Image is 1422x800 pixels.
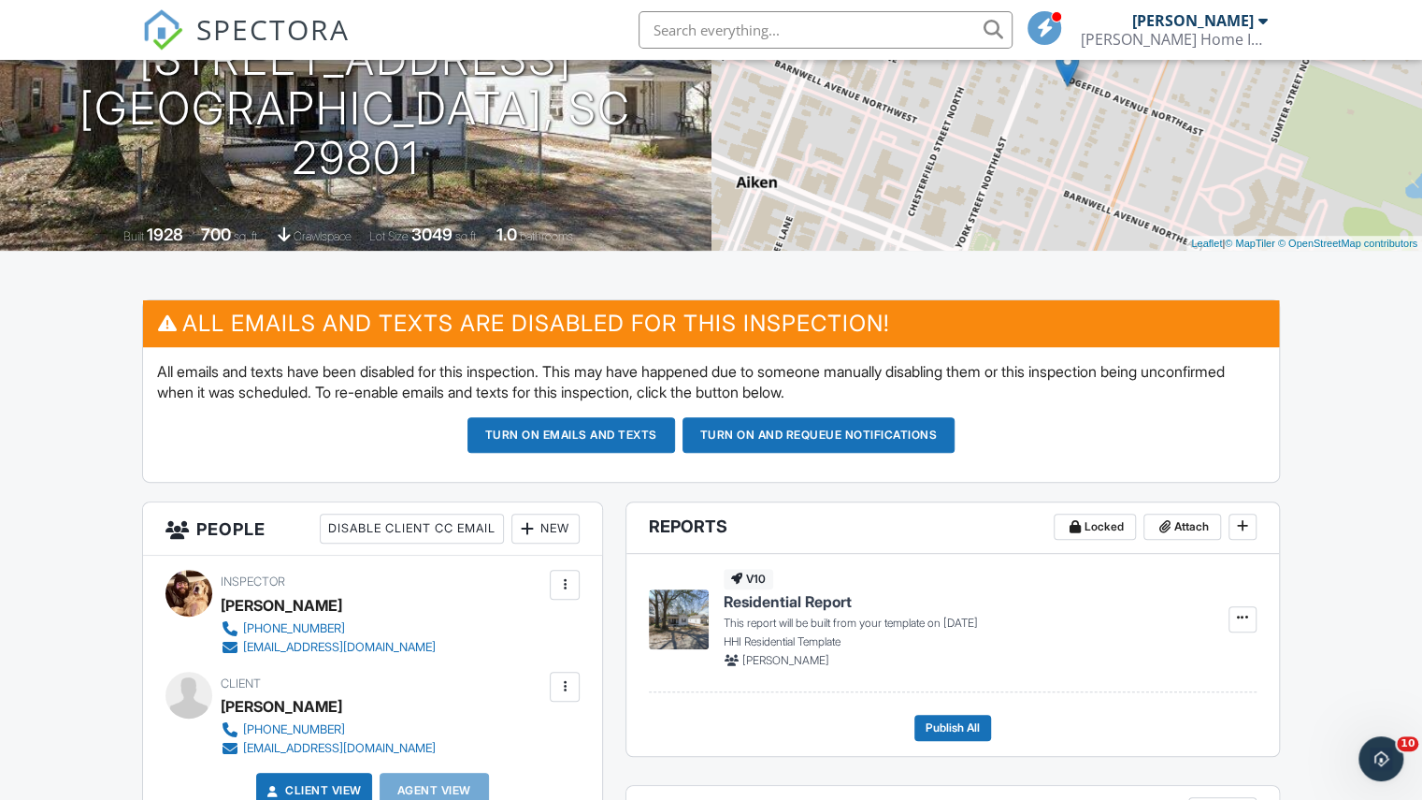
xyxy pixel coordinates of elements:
span: 10 [1397,736,1418,751]
a: [PHONE_NUMBER] [221,619,436,638]
span: sq.ft. [455,229,479,243]
div: Disable Client CC Email [320,514,504,544]
div: [EMAIL_ADDRESS][DOMAIN_NAME] [243,741,436,756]
a: © MapTiler [1225,238,1275,249]
span: Inspector [221,575,285,589]
div: | [1186,236,1422,252]
h3: All emails and texts are disabled for this inspection! [143,300,1279,346]
div: [EMAIL_ADDRESS][DOMAIN_NAME] [243,640,436,655]
button: Turn on emails and texts [467,417,675,453]
span: Lot Size [369,229,409,243]
button: Turn on and Requeue Notifications [682,417,955,453]
a: [PHONE_NUMBER] [221,720,436,739]
iframe: Intercom live chat [1358,736,1403,781]
span: Built [123,229,144,243]
h1: [STREET_ADDRESS] [GEOGRAPHIC_DATA], SC 29801 [30,35,682,182]
input: Search everything... [639,11,1013,49]
div: 700 [201,225,231,244]
span: bathrooms [520,229,573,243]
span: SPECTORA [196,9,350,49]
span: crawlspace [294,229,352,243]
div: 3049 [411,225,452,244]
div: [PERSON_NAME] [221,591,342,619]
a: SPECTORA [142,25,350,65]
div: 1.0 [496,225,517,244]
div: [PHONE_NUMBER] [243,621,345,636]
a: Client View [263,781,362,800]
a: © OpenStreetMap contributors [1278,238,1417,249]
div: 1928 [147,225,183,244]
a: [EMAIL_ADDRESS][DOMAIN_NAME] [221,739,436,758]
div: [PERSON_NAME] [221,692,342,720]
div: [PERSON_NAME] [1132,11,1254,30]
h3: People [143,502,602,556]
div: New [511,514,580,544]
div: [PHONE_NUMBER] [243,722,345,737]
span: sq. ft. [234,229,260,243]
p: All emails and texts have been disabled for this inspection. This may have happened due to someon... [157,361,1265,403]
span: Client [221,676,261,691]
a: [EMAIL_ADDRESS][DOMAIN_NAME] [221,638,436,657]
div: Hitchcock Home Inspections [1081,30,1268,49]
a: Leaflet [1191,238,1222,249]
img: The Best Home Inspection Software - Spectora [142,9,183,51]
